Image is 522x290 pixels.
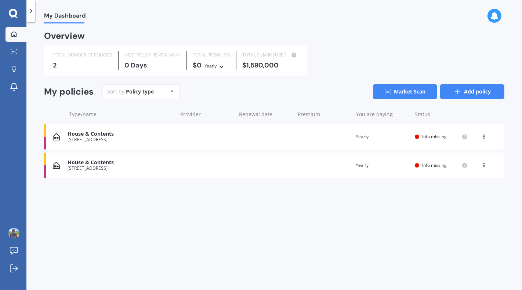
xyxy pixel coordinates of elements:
span: Info missing [422,162,447,168]
span: Info missing [422,133,447,140]
div: 0 Days [124,62,181,69]
div: Yearly [356,133,409,140]
div: NEXT POLICY RENEWING IN [124,51,181,59]
a: Add policy [440,84,504,99]
div: My policies [44,87,94,97]
div: House & Contents [68,159,174,166]
div: Provider [180,111,233,118]
a: Market Scan [373,84,437,99]
div: You are paying [356,111,409,118]
div: TOTAL NUMBER OF POLICIES [53,51,112,59]
img: House & Contents [53,162,60,169]
div: Premium [298,111,351,118]
div: Yearly [356,162,409,169]
div: Renewal date [239,111,292,118]
div: Sort by: [107,88,154,95]
img: ACg8ocJh-FPMAjpXUcwVEu9aAY6CVAZY3jigqe0BdPuneyThrKxgCk5k=s96-c [8,228,19,239]
div: [STREET_ADDRESS] [68,137,174,142]
div: Status [415,111,468,118]
span: My Dashboard [44,12,86,22]
div: TOTAL SUM INSURED [242,51,298,59]
div: TOTAL PREMIUMS [193,51,230,59]
img: House & Contents [53,133,60,140]
div: Overview [44,32,85,40]
div: $1,590,000 [242,62,298,69]
div: [STREET_ADDRESS] [68,166,174,171]
div: Policy type [126,88,154,95]
div: Yearly [204,62,217,70]
div: 2 [53,62,112,69]
div: Type/name [69,111,174,118]
div: $0 [193,62,230,70]
div: House & Contents [68,131,174,137]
